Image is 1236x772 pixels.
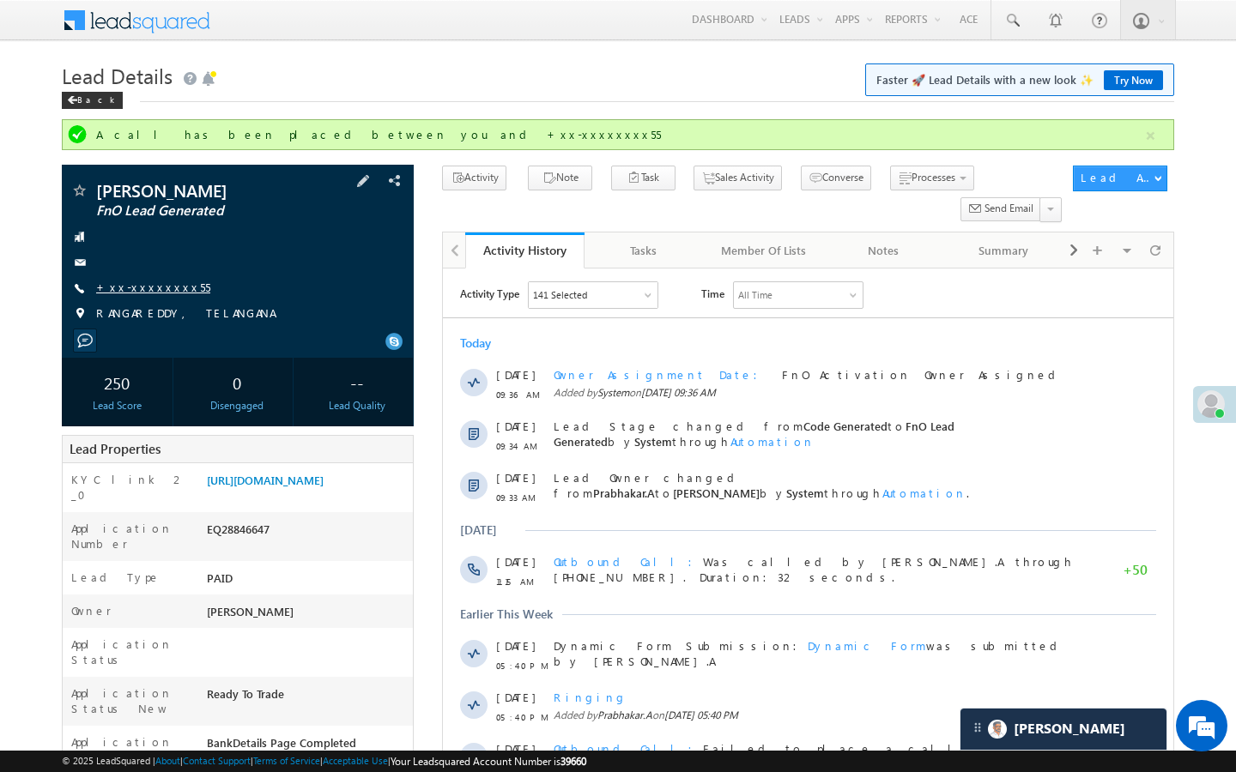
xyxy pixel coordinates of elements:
span: Added by on [111,117,645,132]
span: Carter [1014,721,1125,737]
div: Chat with us now [89,90,288,112]
span: [PERSON_NAME] [96,182,313,199]
div: PAID [203,570,413,594]
span: Lead Stage changed from to by through [111,150,512,180]
a: Summary [944,232,1064,268]
span: details [241,524,320,539]
label: Owner [71,603,112,618]
button: Task [611,166,676,190]
em: Start Chat [233,528,312,552]
button: Note [528,166,592,190]
span: Prabhakar.A [150,217,212,232]
span: Dynamic Form Submission: was submitted by [PERSON_NAME].A [111,370,645,401]
a: Back [62,91,131,106]
a: Activity History [465,232,585,268]
span: [DATE] 09:36 AM [198,118,273,130]
span: 10:10 AM [53,647,105,662]
div: . [111,524,645,540]
span: [DATE] [53,202,92,217]
label: Application Number [71,521,190,552]
span: Show More [328,684,419,718]
span: System [191,166,229,180]
button: Converse [801,166,871,190]
div: Notes [838,240,929,261]
span: Added by on [111,439,645,455]
a: Acceptable Use [323,755,388,766]
label: Application Status New [71,685,190,716]
div: All Time [295,19,330,34]
div: Today [17,67,73,82]
span: Automation [439,217,524,232]
span: Failed to place a call from Prabhakar.A through 07949106827 (Angel+One). [111,473,575,503]
span: 05:40 PM [53,389,105,405]
span: 11:15 AM [53,305,105,321]
span: [DATE] [53,576,92,591]
a: About [155,755,180,766]
a: +xx-xxxxxxxx55 [96,280,210,294]
span: Faster 🚀 Lead Details with a new look ✨ [876,71,1163,88]
span: Outbound Call [111,473,260,487]
span: +50 [680,480,705,501]
div: Member Of Lists [718,240,809,261]
span: Activity Type [17,13,76,39]
a: Try Now [1104,70,1163,90]
span: FnO Lead Generated [96,202,313,220]
div: 0 [186,366,288,398]
span: System [154,118,186,130]
div: carter-dragCarter[PERSON_NAME] [960,708,1167,751]
span: 09:36 AM [53,118,105,134]
div: Summary [958,240,1049,261]
div: Back [62,92,123,109]
label: Lead Type [71,570,161,585]
span: [DATE] [53,99,92,114]
div: BankDetails Page Completed [203,734,413,758]
span: 05:40 PM [53,492,105,508]
div: 141 Selected [90,19,144,34]
button: Activity [442,166,506,190]
button: Sales Activity [694,166,782,190]
span: Your Leadsquared Account Number is [391,755,586,768]
span: Automation [288,166,372,180]
span: Lead Capture: [111,576,227,590]
span: Prabhakar.A [154,440,209,453]
textarea: Type your message and hit 'Enter' [22,159,313,514]
a: Notes [824,232,944,268]
div: 250 [66,366,168,398]
span: 09:33 AM [53,221,105,237]
div: -- [306,366,409,398]
div: Minimize live chat window [282,9,323,50]
div: Activity History [478,242,573,258]
div: Lead Actions [1081,170,1154,185]
span: Send Email [985,201,1033,216]
span: Code Generated [360,150,445,165]
div: Ready To Trade [203,685,413,709]
div: Lead Quality [306,398,409,413]
div: [DATE] [17,254,73,269]
a: Member Of Lists [705,232,825,268]
span: [DATE] [53,627,92,642]
a: [URL][DOMAIN_NAME] [207,473,324,487]
span: Owner Assignment Date [111,99,325,113]
span: Was called by [PERSON_NAME].A through [PHONE_NUMBER]. Duration:32 seconds. [111,286,631,316]
span: [DATE] 05:40 PM [221,440,295,453]
label: Application Status [71,636,190,667]
span: Outbound Call [111,286,260,300]
img: Carter [988,720,1007,739]
div: . [111,627,645,642]
span: [DATE] [53,150,92,166]
span: Processes [912,171,955,184]
span: 09:34 AM [53,170,105,185]
span: [DATE] [53,524,92,540]
span: 39660 [560,755,586,768]
span: [DATE] [53,370,92,385]
div: Tasks [598,240,689,261]
div: A call has been placed between you and +xx-xxxxxxxx55 [96,127,1143,142]
button: Send Email [960,197,1041,222]
img: d_60004797649_company_0_60004797649 [29,90,72,112]
div: Earlier This Week [17,338,110,353]
span: 10:54 AM [53,544,105,559]
div: Lead Score [66,398,168,413]
span: [DATE] [53,421,92,437]
span: FnO Lead Generated [111,150,512,180]
span: Dynamic Form [365,370,483,384]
